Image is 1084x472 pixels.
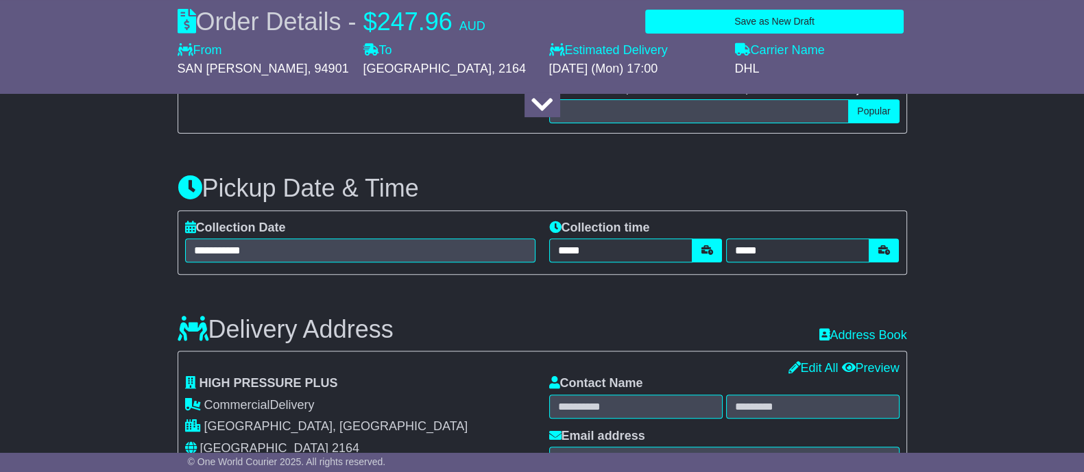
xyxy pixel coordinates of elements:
[178,175,907,202] h3: Pickup Date & Time
[178,316,394,343] h3: Delivery Address
[178,43,222,58] label: From
[549,43,721,58] label: Estimated Delivery
[819,328,906,342] a: Address Book
[549,62,721,77] div: [DATE] (Mon) 17:00
[308,62,349,75] span: , 94901
[549,429,645,444] label: Email address
[492,62,526,75] span: , 2164
[549,221,650,236] label: Collection time
[178,62,308,75] span: SAN [PERSON_NAME]
[549,376,643,391] label: Contact Name
[204,419,468,433] span: [GEOGRAPHIC_DATA], [GEOGRAPHIC_DATA]
[459,19,485,33] span: AUD
[200,441,328,455] span: [GEOGRAPHIC_DATA]
[188,456,386,467] span: © One World Courier 2025. All rights reserved.
[841,361,899,375] a: Preview
[185,221,286,236] label: Collection Date
[178,7,485,36] div: Order Details -
[788,361,838,375] a: Edit All
[735,43,825,58] label: Carrier Name
[363,43,392,58] label: To
[645,10,903,34] button: Save as New Draft
[332,441,359,455] span: 2164
[200,376,338,390] span: HIGH PRESSURE PLUS
[363,8,377,36] span: $
[735,62,907,77] div: DHL
[377,8,453,36] span: 247.96
[363,62,492,75] span: [GEOGRAPHIC_DATA]
[204,398,270,412] span: Commercial
[185,398,535,413] div: Delivery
